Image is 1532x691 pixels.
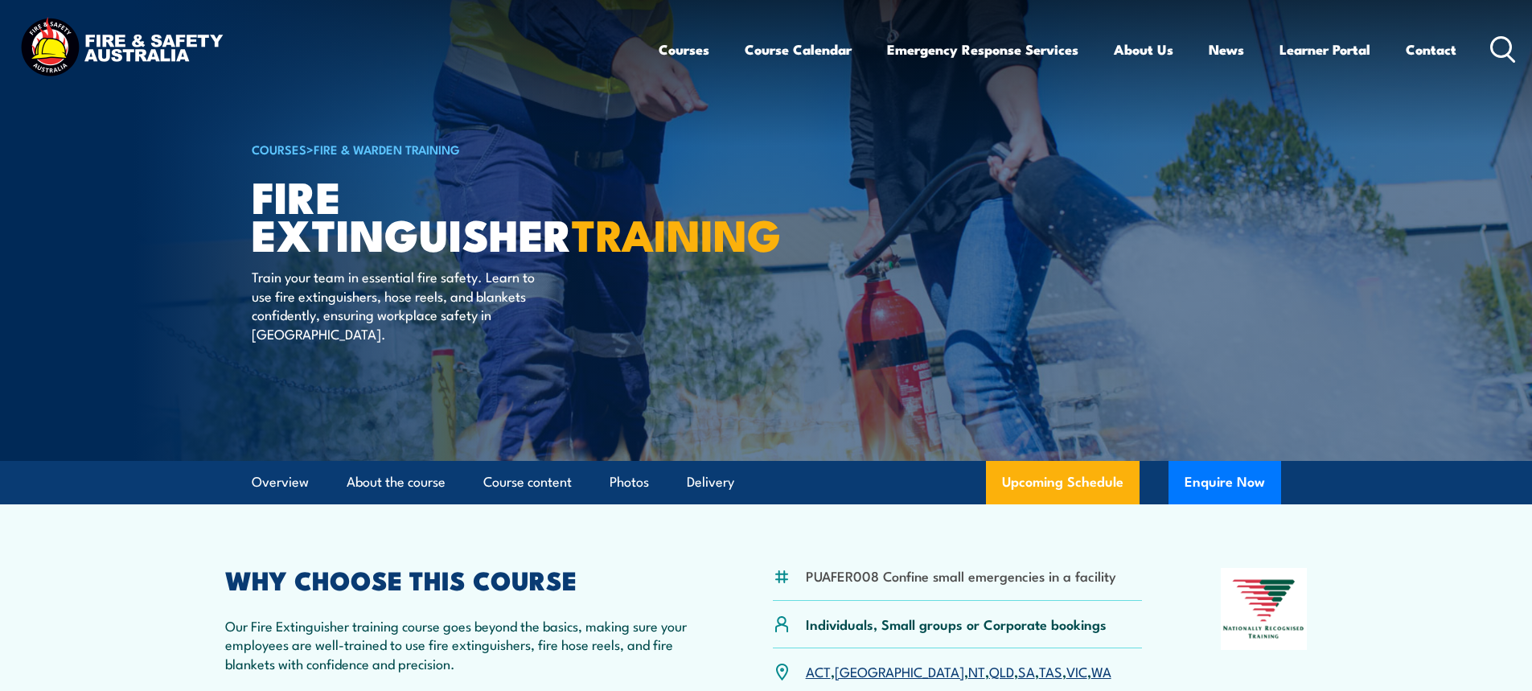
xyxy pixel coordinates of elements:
[968,661,985,681] a: NT
[483,461,572,504] a: Course content
[806,661,831,681] a: ACT
[745,28,852,71] a: Course Calendar
[572,199,781,266] strong: TRAINING
[806,615,1107,633] p: Individuals, Small groups or Corporate bookings
[610,461,649,504] a: Photos
[225,568,695,590] h2: WHY CHOOSE THIS COURSE
[1039,661,1062,681] a: TAS
[986,461,1140,504] a: Upcoming Schedule
[1221,568,1308,650] img: Nationally Recognised Training logo.
[1406,28,1456,71] a: Contact
[225,616,695,672] p: Our Fire Extinguisher training course goes beyond the basics, making sure your employees are well...
[347,461,446,504] a: About the course
[1279,28,1370,71] a: Learner Portal
[1091,661,1111,681] a: WA
[252,139,649,158] h6: >
[687,461,734,504] a: Delivery
[659,28,709,71] a: Courses
[1066,661,1087,681] a: VIC
[806,662,1111,681] p: , , , , , , ,
[1018,661,1035,681] a: SA
[1209,28,1244,71] a: News
[252,267,545,343] p: Train your team in essential fire safety. Learn to use fire extinguishers, hose reels, and blanke...
[806,566,1116,585] li: PUAFER008 Confine small emergencies in a facility
[252,177,649,252] h1: Fire Extinguisher
[252,461,309,504] a: Overview
[887,28,1078,71] a: Emergency Response Services
[1169,461,1281,504] button: Enquire Now
[989,661,1014,681] a: QLD
[314,140,460,158] a: Fire & Warden Training
[252,140,306,158] a: COURSES
[1114,28,1173,71] a: About Us
[835,661,964,681] a: [GEOGRAPHIC_DATA]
